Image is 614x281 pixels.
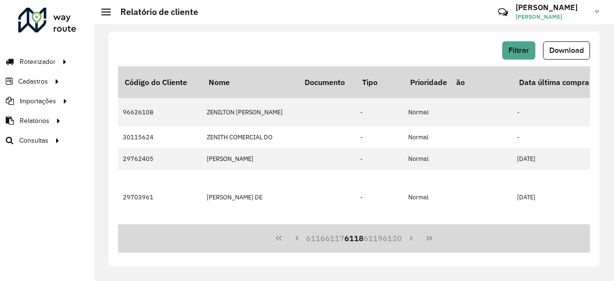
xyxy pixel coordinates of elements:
[549,46,584,54] span: Download
[403,170,456,225] td: Normal
[118,148,202,170] td: 29762405
[355,148,403,170] td: -
[364,229,383,247] button: 6119
[403,126,456,148] td: Normal
[355,98,403,126] td: -
[118,66,202,98] th: Código do Cliente
[118,170,202,225] td: 29703961
[355,66,403,98] th: Tipo
[288,229,306,247] button: Previous Page
[325,229,344,247] button: 6117
[516,3,588,12] h3: [PERSON_NAME]
[118,126,202,148] td: 30115624
[508,46,529,54] span: Filtrar
[111,7,198,17] h2: Relatório de cliente
[502,41,535,60] button: Filtrar
[516,12,588,21] span: [PERSON_NAME]
[270,229,288,247] button: First Page
[512,98,608,126] td: -
[298,66,355,98] th: Documento
[202,98,298,126] td: ZENILTON [PERSON_NAME]
[383,229,402,247] button: 6120
[416,66,512,98] th: Observação
[420,229,438,247] button: Last Page
[512,126,608,148] td: -
[493,2,513,23] a: Contato Rápido
[19,135,48,146] span: Consultas
[306,229,325,247] button: 6116
[402,229,420,247] button: Next Page
[118,98,202,126] td: 96626108
[344,229,364,247] button: 6118
[403,66,456,98] th: Prioridade
[512,170,608,225] td: [DATE]
[20,96,56,106] span: Importações
[403,98,456,126] td: Normal
[202,66,298,98] th: Nome
[202,170,298,225] td: [PERSON_NAME] DE
[543,41,590,60] button: Download
[18,76,48,86] span: Cadastros
[355,170,403,225] td: -
[202,126,298,148] td: ZENITH COMERCIAL DO
[355,126,403,148] td: -
[512,66,608,98] th: Data última compra
[20,116,49,126] span: Relatórios
[512,148,608,170] td: [DATE]
[202,148,298,170] td: [PERSON_NAME]
[403,148,456,170] td: Normal
[20,57,56,67] span: Roteirizador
